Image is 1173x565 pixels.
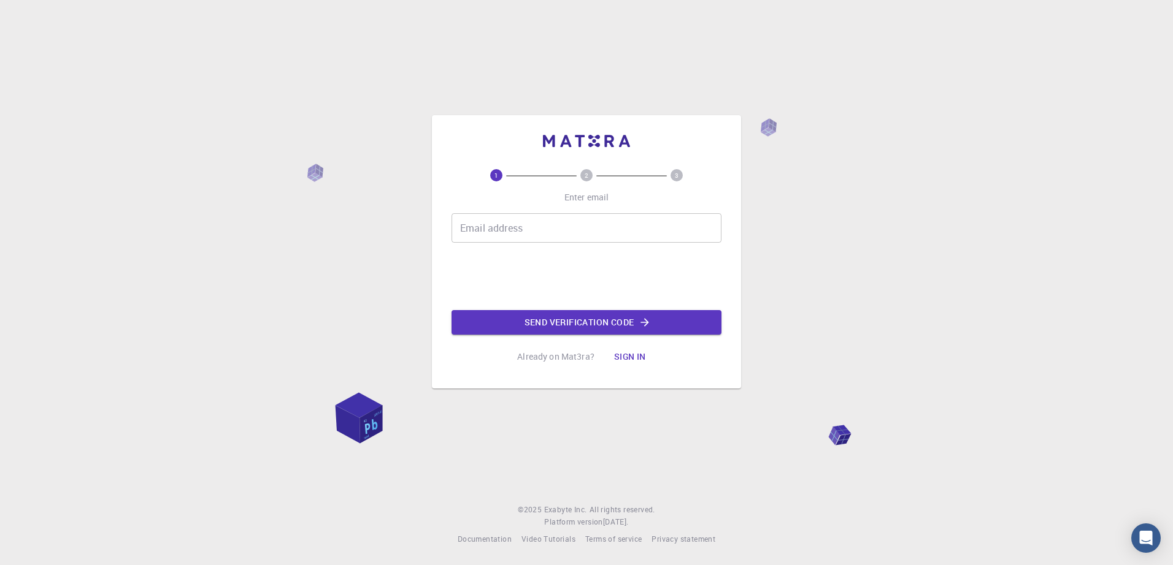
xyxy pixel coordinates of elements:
[675,171,679,180] text: 3
[458,533,512,545] a: Documentation
[521,534,575,544] span: Video Tutorials
[544,504,587,514] span: Exabyte Inc.
[1131,523,1161,553] div: Open Intercom Messenger
[493,252,680,300] iframe: reCAPTCHA
[452,310,721,335] button: Send verification code
[518,504,544,516] span: © 2025
[590,504,655,516] span: All rights reserved.
[603,516,629,528] a: [DATE].
[585,534,642,544] span: Terms of service
[603,517,629,526] span: [DATE] .
[544,504,587,516] a: Exabyte Inc.
[652,534,715,544] span: Privacy statement
[544,516,602,528] span: Platform version
[521,533,575,545] a: Video Tutorials
[458,534,512,544] span: Documentation
[517,351,594,363] p: Already on Mat3ra?
[564,191,609,203] p: Enter email
[494,171,498,180] text: 1
[604,344,656,369] button: Sign in
[585,533,642,545] a: Terms of service
[652,533,715,545] a: Privacy statement
[585,171,588,180] text: 2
